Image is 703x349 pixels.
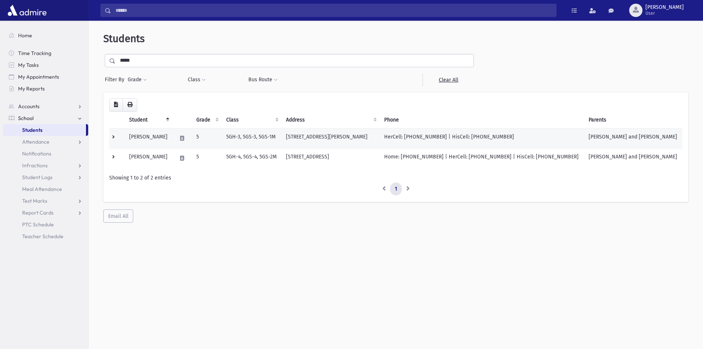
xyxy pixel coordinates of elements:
[3,47,88,59] a: Time Tracking
[3,160,88,171] a: Infractions
[3,30,88,41] a: Home
[3,148,88,160] a: Notifications
[222,148,282,168] td: 5GH-4, 5GS-4, 5GS-2M
[380,148,585,168] td: Home: [PHONE_NUMBER] | HerCell: [PHONE_NUMBER] | HisCell: [PHONE_NUMBER]
[248,73,278,86] button: Bus Route
[423,73,474,86] a: Clear All
[103,32,145,45] span: Students
[111,4,556,17] input: Search
[22,186,62,192] span: Meal Attendance
[3,83,88,95] a: My Reports
[22,162,48,169] span: Infractions
[3,124,86,136] a: Students
[109,174,682,182] div: Showing 1 to 2 of 2 entries
[22,174,52,181] span: Student Logs
[18,32,32,39] span: Home
[3,207,88,219] a: Report Cards
[282,148,380,168] td: [STREET_ADDRESS]
[3,219,88,230] a: PTC Schedule
[187,73,206,86] button: Class
[18,85,45,92] span: My Reports
[3,136,88,148] a: Attendance
[18,62,39,68] span: My Tasks
[125,112,172,129] th: Student: activate to sort column descending
[3,100,88,112] a: Accounts
[3,195,88,207] a: Test Marks
[584,112,682,129] th: Parents
[103,209,133,223] button: Email All
[22,127,42,133] span: Students
[127,73,147,86] button: Grade
[222,128,282,148] td: 5GH-3, 5GS-3, 5GS-1M
[22,233,63,240] span: Teacher Schedule
[123,98,137,112] button: Print
[22,138,49,145] span: Attendance
[18,115,34,122] span: School
[125,128,172,148] td: [PERSON_NAME]
[18,50,51,57] span: Time Tracking
[3,183,88,195] a: Meal Attendance
[192,148,222,168] td: 5
[222,112,282,129] th: Class: activate to sort column ascending
[105,76,127,83] span: Filter By
[22,209,54,216] span: Report Cards
[390,182,402,196] a: 1
[3,171,88,183] a: Student Logs
[125,148,172,168] td: [PERSON_NAME]
[584,148,682,168] td: [PERSON_NAME] and [PERSON_NAME]
[380,112,585,129] th: Phone
[192,112,222,129] th: Grade: activate to sort column ascending
[380,128,585,148] td: HerCell: [PHONE_NUMBER] | HisCell: [PHONE_NUMBER]
[3,71,88,83] a: My Appointments
[109,98,123,112] button: CSV
[22,221,54,228] span: PTC Schedule
[3,59,88,71] a: My Tasks
[18,103,39,110] span: Accounts
[192,128,222,148] td: 5
[22,198,47,204] span: Test Marks
[645,4,684,10] span: [PERSON_NAME]
[22,150,51,157] span: Notifications
[282,112,380,129] th: Address: activate to sort column ascending
[6,3,48,18] img: AdmirePro
[3,230,88,242] a: Teacher Schedule
[18,73,59,80] span: My Appointments
[282,128,380,148] td: [STREET_ADDRESS][PERSON_NAME]
[3,112,88,124] a: School
[584,128,682,148] td: [PERSON_NAME] and [PERSON_NAME]
[645,10,684,16] span: User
